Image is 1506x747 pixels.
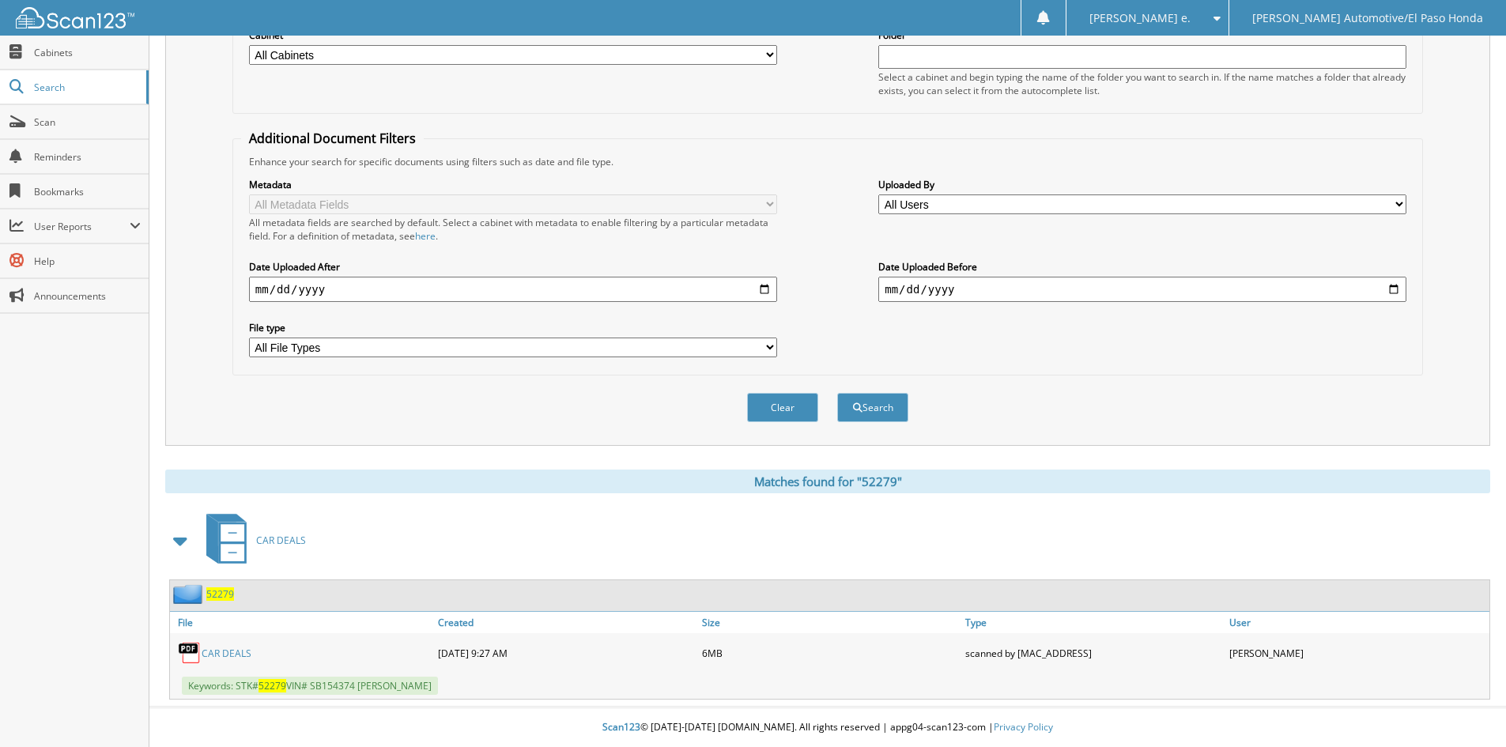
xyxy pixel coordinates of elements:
[149,708,1506,747] div: © [DATE]-[DATE] [DOMAIN_NAME]. All rights reserved | appg04-scan123-com |
[202,647,251,660] a: CAR DEALS
[197,509,306,572] a: CAR DEALS
[837,393,908,422] button: Search
[34,115,141,129] span: Scan
[241,130,424,147] legend: Additional Document Filters
[1089,13,1191,23] span: [PERSON_NAME] e.
[878,277,1406,302] input: end
[1225,612,1489,633] a: User
[1427,671,1506,747] iframe: Chat Widget
[170,612,434,633] a: File
[249,260,777,274] label: Date Uploaded After
[34,150,141,164] span: Reminders
[34,255,141,268] span: Help
[698,612,962,633] a: Size
[34,46,141,59] span: Cabinets
[994,720,1053,734] a: Privacy Policy
[434,637,698,669] div: [DATE] 9:27 AM
[1252,13,1483,23] span: [PERSON_NAME] Automotive/El Paso Honda
[249,178,777,191] label: Metadata
[241,155,1414,168] div: Enhance your search for specific documents using filters such as date and file type.
[961,612,1225,633] a: Type
[415,229,436,243] a: here
[249,216,777,243] div: All metadata fields are searched by default. Select a cabinet with metadata to enable filtering b...
[602,720,640,734] span: Scan123
[878,260,1406,274] label: Date Uploaded Before
[34,81,138,94] span: Search
[182,677,438,695] span: Keywords: STK# VIN# SB154374 [PERSON_NAME]
[747,393,818,422] button: Clear
[165,470,1490,493] div: Matches found for "52279"
[249,277,777,302] input: start
[878,70,1406,97] div: Select a cabinet and begin typing the name of the folder you want to search in. If the name match...
[434,612,698,633] a: Created
[206,587,234,601] a: 52279
[698,637,962,669] div: 6MB
[178,641,202,665] img: PDF.png
[16,7,134,28] img: scan123-logo-white.svg
[34,185,141,198] span: Bookmarks
[34,220,130,233] span: User Reports
[249,321,777,334] label: File type
[173,584,206,604] img: folder2.png
[1225,637,1489,669] div: [PERSON_NAME]
[259,679,286,692] span: 52279
[878,178,1406,191] label: Uploaded By
[34,289,141,303] span: Announcements
[961,637,1225,669] div: scanned by [MAC_ADDRESS]
[256,534,306,547] span: CAR DEALS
